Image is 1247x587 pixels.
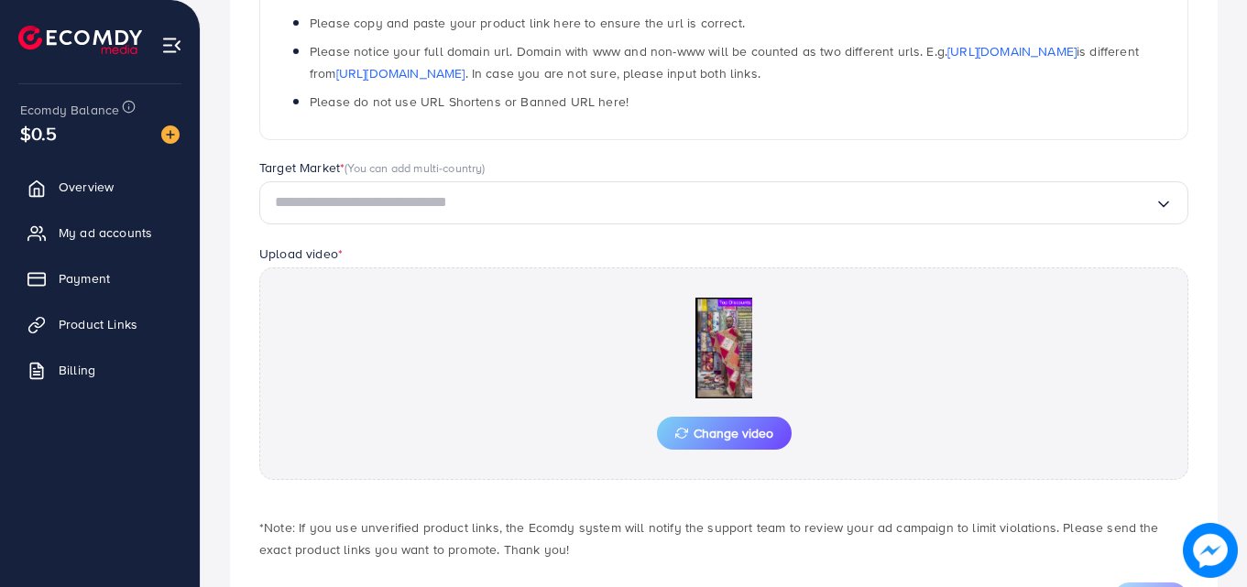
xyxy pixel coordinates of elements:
span: Please do not use URL Shortens or Banned URL here! [310,92,629,111]
span: My ad accounts [59,223,152,242]
span: Change video [675,427,773,440]
span: Product Links [59,315,137,333]
label: Upload video [259,245,343,263]
a: [URL][DOMAIN_NAME] [336,64,465,82]
img: Preview Image [632,298,815,398]
p: *Note: If you use unverified product links, the Ecomdy system will notify the support team to rev... [259,516,1188,560]
a: [URL][DOMAIN_NAME] [947,42,1077,60]
a: Overview [14,168,186,205]
a: Payment [14,260,186,297]
input: Search for option [275,189,1154,217]
img: menu [161,35,182,56]
button: Change video [657,417,792,450]
div: Search for option [259,181,1188,224]
a: Billing [14,352,186,388]
span: Please copy and paste your product link here to ensure the url is correct. [310,14,745,32]
a: Product Links [14,306,186,342]
img: logo [18,26,142,54]
label: Target Market [259,158,486,177]
span: Overview [59,178,114,196]
img: image [161,125,180,144]
span: Ecomdy Balance [20,101,119,119]
span: (You can add multi-country) [345,159,485,176]
span: Payment [59,269,110,288]
img: image [1183,523,1238,578]
span: Please notice your full domain url. Domain with www and non-www will be counted as two different ... [310,42,1139,82]
a: My ad accounts [14,214,186,251]
span: $0.5 [20,120,58,147]
span: Billing [59,361,95,379]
